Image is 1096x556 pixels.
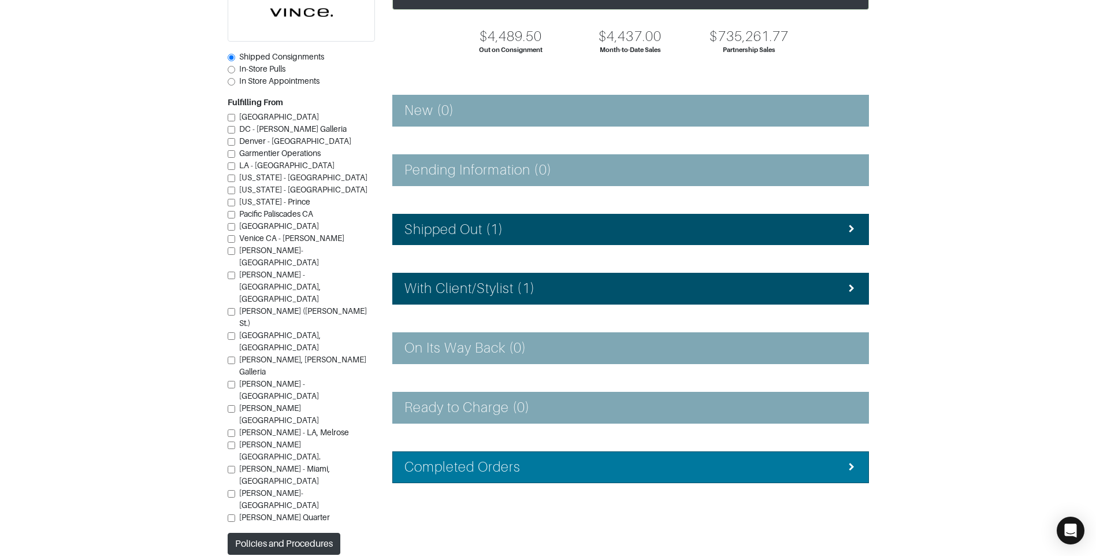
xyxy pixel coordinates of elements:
[239,331,321,352] span: [GEOGRAPHIC_DATA], [GEOGRAPHIC_DATA]
[228,187,235,194] input: [US_STATE] - [GEOGRAPHIC_DATA]
[404,280,535,297] h4: With Client/Stylist (1)
[228,114,235,121] input: [GEOGRAPHIC_DATA]
[239,513,330,522] span: [PERSON_NAME] Quarter
[239,197,310,206] span: [US_STATE] - Prince
[239,488,319,510] span: [PERSON_NAME]- [GEOGRAPHIC_DATA]
[228,211,235,218] input: Pacific Paliscades CA
[239,464,330,485] span: [PERSON_NAME] - Miami, [GEOGRAPHIC_DATA]
[239,185,367,194] span: [US_STATE] - [GEOGRAPHIC_DATA]
[239,428,349,437] span: [PERSON_NAME] - LA, Melrose
[239,379,319,401] span: [PERSON_NAME] - [GEOGRAPHIC_DATA]
[239,76,319,86] span: In Store Appointments
[404,399,530,416] h4: Ready to Charge (0)
[228,54,235,61] input: Shipped Consignments
[228,235,235,243] input: Venice CA - [PERSON_NAME]
[239,136,351,146] span: Denver - [GEOGRAPHIC_DATA]
[228,126,235,134] input: DC - [PERSON_NAME] Galleria
[239,124,347,134] span: DC - [PERSON_NAME] Galleria
[239,149,321,158] span: Garmentier Operations
[228,272,235,279] input: [PERSON_NAME] - [GEOGRAPHIC_DATA], [GEOGRAPHIC_DATA]
[228,429,235,437] input: [PERSON_NAME] - LA, Melrose
[239,246,319,267] span: [PERSON_NAME]-[GEOGRAPHIC_DATA]
[228,199,235,206] input: [US_STATE] - Prince
[228,175,235,182] input: [US_STATE] - [GEOGRAPHIC_DATA]
[239,112,319,121] span: [GEOGRAPHIC_DATA]
[228,150,235,158] input: Garmentier Operations
[404,102,454,119] h4: New (0)
[228,405,235,413] input: [PERSON_NAME][GEOGRAPHIC_DATA]
[228,490,235,498] input: [PERSON_NAME]- [GEOGRAPHIC_DATA]
[239,64,285,73] span: In-Store Pulls
[228,78,235,86] input: In Store Appointments
[239,306,367,328] span: [PERSON_NAME] ([PERSON_NAME] St.)
[404,459,521,476] h4: Completed Orders
[228,514,235,522] input: [PERSON_NAME] Quarter
[239,161,335,170] span: LA - [GEOGRAPHIC_DATA]
[239,355,366,376] span: [PERSON_NAME], [PERSON_NAME] Galleria
[404,162,552,179] h4: Pending Information (0)
[228,162,235,170] input: LA - [GEOGRAPHIC_DATA]
[599,28,661,45] div: $4,437.00
[228,332,235,340] input: [GEOGRAPHIC_DATA], [GEOGRAPHIC_DATA]
[479,45,543,55] div: Out on Consignment
[239,403,319,425] span: [PERSON_NAME][GEOGRAPHIC_DATA]
[709,28,789,45] div: $735,261.77
[228,357,235,364] input: [PERSON_NAME], [PERSON_NAME] Galleria
[228,66,235,73] input: In-Store Pulls
[404,340,527,357] h4: On Its Way Back (0)
[228,381,235,388] input: [PERSON_NAME] - [GEOGRAPHIC_DATA]
[239,233,344,243] span: Venice CA - [PERSON_NAME]
[239,221,319,231] span: [GEOGRAPHIC_DATA]
[239,270,321,303] span: [PERSON_NAME] - [GEOGRAPHIC_DATA], [GEOGRAPHIC_DATA]
[228,138,235,146] input: Denver - [GEOGRAPHIC_DATA]
[228,533,340,555] button: Policies and Procedures
[228,223,235,231] input: [GEOGRAPHIC_DATA]
[228,247,235,255] input: [PERSON_NAME]-[GEOGRAPHIC_DATA]
[239,173,367,182] span: [US_STATE] - [GEOGRAPHIC_DATA]
[239,209,313,218] span: Pacific Paliscades CA
[228,442,235,449] input: [PERSON_NAME][GEOGRAPHIC_DATA].
[228,97,283,109] label: Fulfilling From
[1057,517,1084,544] div: Open Intercom Messenger
[228,466,235,473] input: [PERSON_NAME] - Miami, [GEOGRAPHIC_DATA]
[239,52,324,61] span: Shipped Consignments
[404,221,504,238] h4: Shipped Out (1)
[228,308,235,316] input: [PERSON_NAME] ([PERSON_NAME] St.)
[723,45,775,55] div: Partnership Sales
[239,440,321,461] span: [PERSON_NAME][GEOGRAPHIC_DATA].
[480,28,542,45] div: $4,489.50
[600,45,661,55] div: Month-to-Date Sales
